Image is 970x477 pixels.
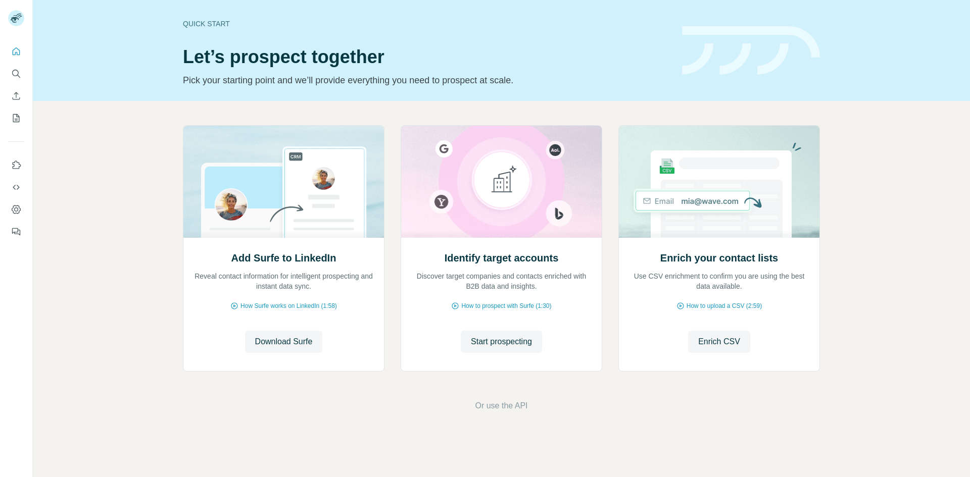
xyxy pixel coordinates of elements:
[240,301,337,310] span: How Surfe works on LinkedIn (1:58)
[183,47,670,67] h1: Let’s prospect together
[682,26,820,75] img: banner
[245,331,323,353] button: Download Surfe
[401,126,602,238] img: Identify target accounts
[8,156,24,174] button: Use Surfe on LinkedIn
[8,200,24,219] button: Dashboard
[183,126,384,238] img: Add Surfe to LinkedIn
[660,251,778,265] h2: Enrich your contact lists
[687,301,762,310] span: How to upload a CSV (2:59)
[698,336,740,348] span: Enrich CSV
[411,271,592,291] p: Discover target companies and contacts enriched with B2B data and insights.
[629,271,809,291] p: Use CSV enrichment to confirm you are using the best data available.
[688,331,750,353] button: Enrich CSV
[471,336,532,348] span: Start prospecting
[8,178,24,196] button: Use Surfe API
[231,251,336,265] h2: Add Surfe to LinkedIn
[8,109,24,127] button: My lists
[8,42,24,61] button: Quick start
[461,331,542,353] button: Start prospecting
[183,73,670,87] p: Pick your starting point and we’ll provide everything you need to prospect at scale.
[8,65,24,83] button: Search
[255,336,313,348] span: Download Surfe
[183,19,670,29] div: Quick start
[193,271,374,291] p: Reveal contact information for intelligent prospecting and instant data sync.
[461,301,551,310] span: How to prospect with Surfe (1:30)
[475,400,527,412] button: Or use the API
[445,251,559,265] h2: Identify target accounts
[8,87,24,105] button: Enrich CSV
[618,126,820,238] img: Enrich your contact lists
[8,223,24,241] button: Feedback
